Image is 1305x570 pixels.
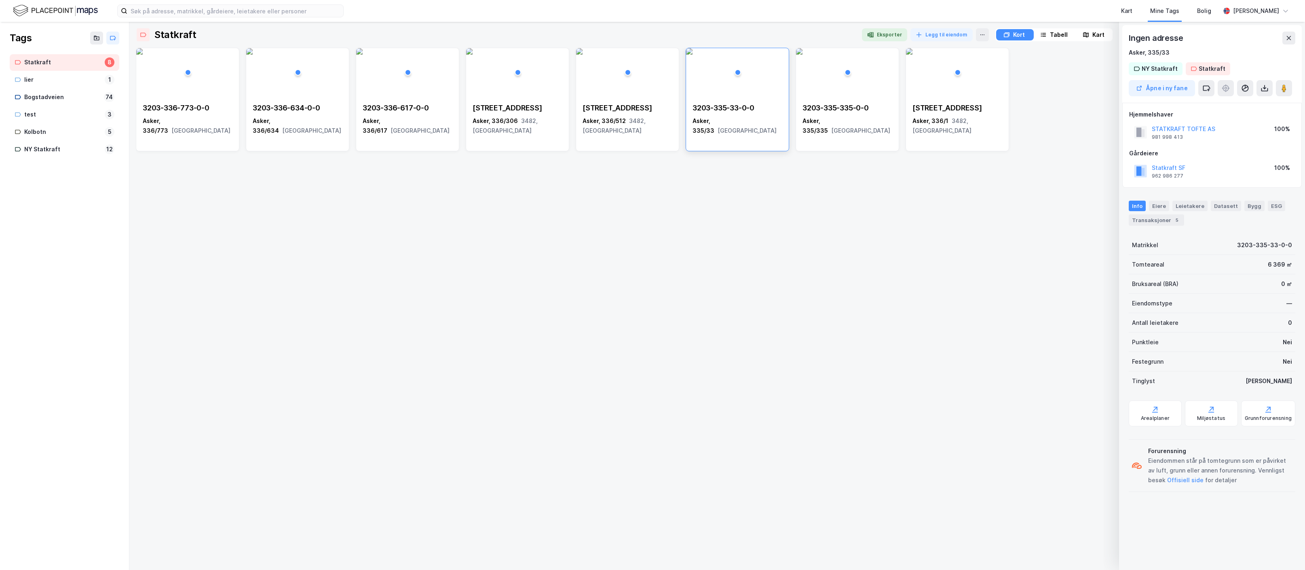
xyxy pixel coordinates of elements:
[105,75,114,85] div: 1
[1265,531,1305,570] div: Chatt-widget
[1132,260,1164,269] div: Tomteareal
[1050,30,1068,40] div: Tabell
[1172,201,1208,211] div: Leietakere
[10,32,32,44] div: Tags
[10,124,119,140] a: Kolbotn5
[1281,279,1292,289] div: 0 ㎡
[1132,240,1158,250] div: Matrikkel
[831,127,890,134] span: [GEOGRAPHIC_DATA]
[143,103,232,113] div: 3203-336-773-0-0
[1265,531,1305,570] iframe: Chat Widget
[1268,201,1285,211] div: ESG
[246,48,253,55] img: 256x120
[253,116,342,136] div: Asker, 336/634
[796,48,802,55] img: 256x120
[1129,32,1185,44] div: Ingen adresse
[802,116,892,136] div: Asker, 335/335
[10,72,119,88] a: lier1
[473,117,538,134] span: 3482, [GEOGRAPHIC_DATA]
[24,57,101,68] div: Statkraft
[693,116,782,136] div: Asker, 335/33
[1132,337,1159,347] div: Punktleie
[583,116,672,136] div: Asker, 336/512
[363,116,452,136] div: Asker, 336/617
[1245,415,1292,422] div: Grunnforurensning
[906,48,912,55] img: 256x120
[1283,357,1292,367] div: Nei
[473,116,562,136] div: Asker, 336/306
[1148,456,1292,485] div: Eiendommen står på tomtegrunn som er påvirket av luft, grunn eller annen forurensning. Vennligst ...
[1237,240,1292,250] div: 3203-335-33-0-0
[910,28,973,41] button: Legg til eiendom
[1129,80,1195,96] button: Åpne i ny fane
[1013,30,1025,40] div: Kort
[105,127,114,137] div: 5
[1274,163,1290,173] div: 100%
[10,54,119,71] a: Statkraft8
[10,89,119,106] a: Bogstadveien74
[583,103,672,113] div: [STREET_ADDRESS]
[718,127,777,134] span: [GEOGRAPHIC_DATA]
[1246,376,1292,386] div: [PERSON_NAME]
[282,127,341,134] span: [GEOGRAPHIC_DATA]
[912,116,1002,136] div: Asker, 336/1
[802,103,892,113] div: 3203-335-335-0-0
[1274,124,1290,134] div: 100%
[105,144,114,154] div: 12
[154,28,196,41] div: Statkraft
[127,5,343,17] input: Søk på adresse, matrikkel, gårdeiere, leietakere eller personer
[24,92,101,102] div: Bogstadveien
[1283,337,1292,347] div: Nei
[686,48,693,55] img: 256x120
[1121,6,1132,16] div: Kart
[1129,48,1170,57] div: Asker, 335/33
[1149,201,1169,211] div: Eiere
[13,4,98,18] img: logo.f888ab2527a4732fd821a326f86c7f29.svg
[1211,201,1241,211] div: Datasett
[912,117,971,134] span: 3482, [GEOGRAPHIC_DATA]
[1286,299,1292,308] div: —
[466,48,473,55] img: 256x120
[1132,357,1164,367] div: Festegrunn
[1244,201,1265,211] div: Bygg
[1152,134,1183,140] div: 981 998 413
[143,116,232,136] div: Asker, 336/773
[105,57,114,67] div: 8
[1268,260,1292,269] div: 6 369 ㎡
[24,75,101,85] div: lier
[10,141,119,158] a: NY Statkraft12
[1142,64,1178,74] div: NY Statkraft
[1132,376,1155,386] div: Tinglyst
[1197,415,1225,422] div: Miljøstatus
[473,103,562,113] div: [STREET_ADDRESS]
[1129,110,1295,119] div: Hjemmelshaver
[1141,415,1170,422] div: Arealplaner
[583,117,646,134] span: 3482, [GEOGRAPHIC_DATA]
[1233,6,1279,16] div: [PERSON_NAME]
[24,144,101,155] div: NY Statkraft
[1197,6,1211,16] div: Bolig
[24,127,101,137] div: Kolbotn
[105,110,114,119] div: 3
[1173,216,1181,224] div: 5
[391,127,450,134] span: [GEOGRAPHIC_DATA]
[1148,446,1292,456] div: Forurensning
[1129,214,1184,226] div: Transaksjoner
[104,92,114,102] div: 74
[1129,201,1146,211] div: Info
[356,48,363,55] img: 256x120
[862,28,907,41] button: Eksporter
[1199,64,1225,74] div: Statkraft
[1092,30,1104,40] div: Kart
[693,103,782,113] div: 3203-335-33-0-0
[1132,318,1178,328] div: Antall leietakere
[576,48,583,55] img: 256x120
[363,103,452,113] div: 3203-336-617-0-0
[253,103,342,113] div: 3203-336-634-0-0
[1150,6,1179,16] div: Mine Tags
[1132,279,1178,289] div: Bruksareal (BRA)
[1152,173,1183,179] div: 962 986 277
[10,106,119,123] a: test3
[1288,318,1292,328] div: 0
[912,103,1002,113] div: [STREET_ADDRESS]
